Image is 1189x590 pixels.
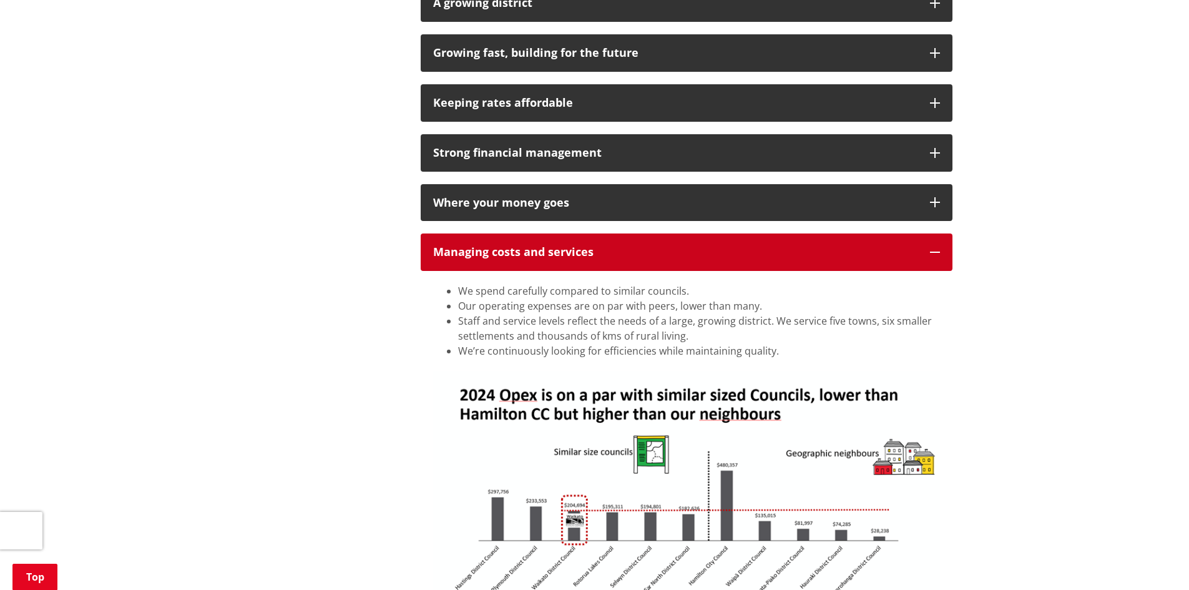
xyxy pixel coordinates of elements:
button: Managing costs and services [421,234,952,271]
li: Staff and service levels reflect the needs of a large, growing district. We service five towns, s... [458,313,940,343]
button: Keeping rates affordable [421,84,952,122]
div: Where your money goes [433,197,917,209]
div: Managing costs and services [433,246,917,258]
button: Growing fast, building for the future [421,34,952,72]
li: We spend carefully compared to similar councils. [458,283,940,298]
div: Growing fast, building for the future [433,47,917,59]
button: Where your money goes [421,184,952,222]
div: Keeping rates affordable [433,97,917,109]
li: We’re continuously looking for efficiencies while maintaining quality. [458,343,940,358]
iframe: Messenger Launcher [1132,538,1177,583]
li: Our operating expenses are on par with peers, lower than many. [458,298,940,313]
div: Strong financial management [433,147,917,159]
button: Strong financial management [421,134,952,172]
a: Top [12,564,57,590]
